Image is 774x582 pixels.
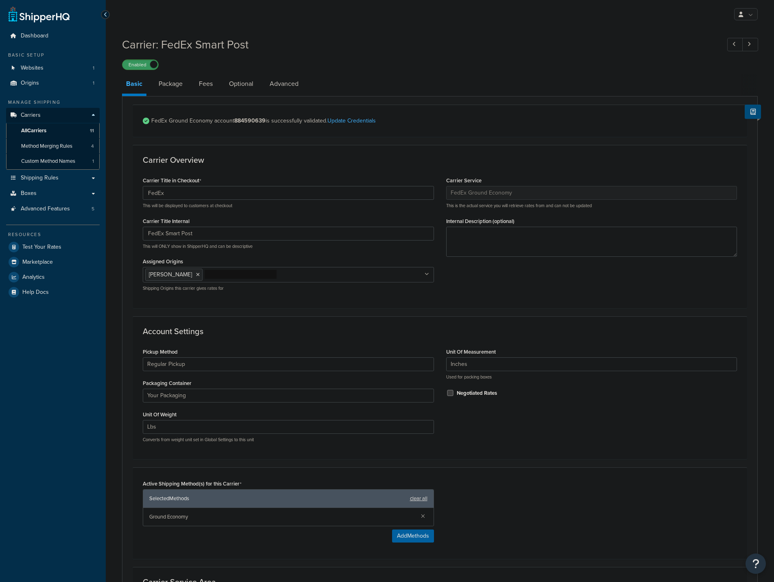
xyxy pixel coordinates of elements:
li: Advanced Features [6,201,100,217]
span: FedEx Ground Economy account is successfully validated. [151,115,737,127]
li: Websites [6,61,100,76]
a: clear all [410,493,427,504]
span: Advanced Features [21,206,70,212]
span: 1 [93,65,94,72]
div: Basic Setup [6,52,100,59]
label: Carrier Service [446,177,482,184]
h3: Account Settings [143,327,737,336]
label: Packaging Container [143,380,192,386]
p: This is the actual service you will retrieve rates from and can not be updated [446,203,737,209]
button: Open Resource Center [746,554,766,574]
p: Converts from weight unit set in Global Settings to this unit [143,437,434,443]
p: Shipping Origins this carrier gives rates for [143,285,434,291]
h3: Carrier Overview [143,155,737,164]
label: Pickup Method [143,349,178,355]
span: Boxes [21,190,37,197]
button: Show Help Docs [745,105,761,119]
span: Selected Methods [149,493,406,504]
li: Method Merging Rules [6,139,100,154]
span: Help Docs [22,289,49,296]
a: Package [155,74,187,94]
span: Origins [21,80,39,87]
label: Unit Of Measurement [446,349,496,355]
a: Carriers [6,108,100,123]
span: 5 [92,206,94,212]
h1: Carrier: FedEx Smart Post [122,37,712,53]
a: Websites1 [6,61,100,76]
label: Enabled [122,60,158,70]
div: Manage Shipping [6,99,100,106]
label: Assigned Origins [143,258,183,265]
li: Custom Method Names [6,154,100,169]
span: Method Merging Rules [21,143,72,150]
p: This will be displayed to customers at checkout [143,203,434,209]
button: AddMethods [392,529,434,543]
a: Shipping Rules [6,171,100,186]
a: Analytics [6,270,100,284]
a: Origins1 [6,76,100,91]
a: Method Merging Rules4 [6,139,100,154]
label: Internal Description (optional) [446,218,515,224]
a: Marketplace [6,255,100,269]
span: Analytics [22,274,45,281]
p: Used for packing boxes [446,374,737,380]
span: 1 [92,158,94,165]
a: Next Record [742,38,758,51]
a: Boxes [6,186,100,201]
a: Test Your Rates [6,240,100,254]
span: 4 [91,143,94,150]
span: 11 [90,127,94,134]
a: Advanced [266,74,303,94]
span: Ground Economy [149,511,414,523]
li: Origins [6,76,100,91]
div: Resources [6,231,100,238]
a: Dashboard [6,28,100,44]
label: Carrier Title in Checkout [143,177,201,184]
a: Update Credentials [327,116,376,125]
a: Advanced Features5 [6,201,100,217]
a: Basic [122,74,146,96]
span: Dashboard [21,33,48,39]
span: Test Your Rates [22,244,61,251]
li: Carriers [6,108,100,170]
a: AllCarriers11 [6,123,100,138]
span: [PERSON_NAME] [149,270,192,279]
strong: 884590639 [234,116,266,125]
label: Active Shipping Method(s) for this Carrier [143,481,242,487]
a: Fees [195,74,217,94]
span: Websites [21,65,44,72]
a: Custom Method Names1 [6,154,100,169]
label: Unit Of Weight [143,411,177,418]
span: All Carriers [21,127,46,134]
span: Custom Method Names [21,158,75,165]
label: Carrier Title Internal [143,218,190,224]
label: Negotiated Rates [457,389,497,397]
span: 1 [93,80,94,87]
a: Help Docs [6,285,100,300]
a: Previous Record [727,38,743,51]
span: Carriers [21,112,41,119]
p: This will ONLY show in ShipperHQ and can be descriptive [143,243,434,249]
span: Shipping Rules [21,175,59,182]
span: Marketplace [22,259,53,266]
a: Optional [225,74,257,94]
